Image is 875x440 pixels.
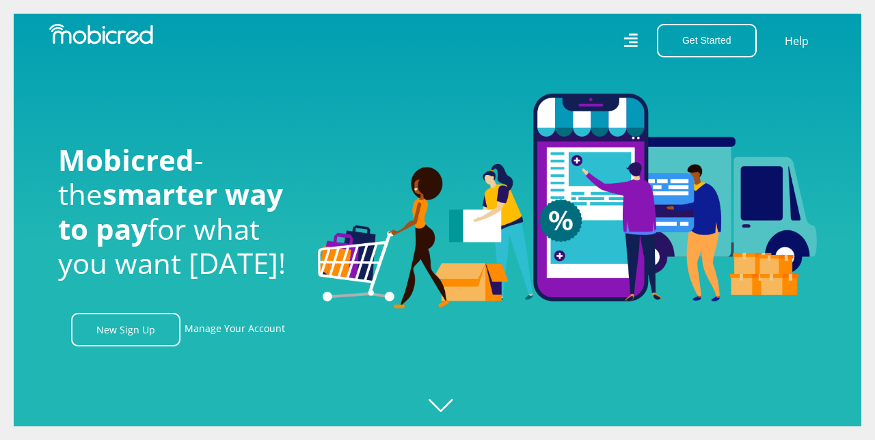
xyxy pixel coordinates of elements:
[58,174,283,247] span: smarter way to pay
[318,94,817,310] img: Welcome to Mobicred
[185,313,285,346] a: Manage Your Account
[71,313,180,346] a: New Sign Up
[657,24,757,57] button: Get Started
[58,140,194,179] span: Mobicred
[784,32,809,50] a: Help
[49,24,153,44] img: Mobicred
[58,143,297,281] h1: - the for what you want [DATE]!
